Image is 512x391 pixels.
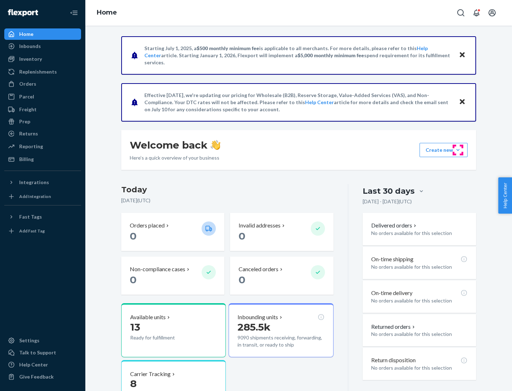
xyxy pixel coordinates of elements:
[97,9,117,16] a: Home
[4,371,81,382] button: Give Feedback
[19,213,42,220] div: Fast Tags
[19,80,36,87] div: Orders
[230,213,333,251] button: Invalid addresses 0
[144,45,452,66] p: Starting July 1, 2025, a is applicable to all merchants. For more details, please refer to this a...
[4,141,81,152] a: Reporting
[91,2,123,23] ol: breadcrumbs
[130,139,220,151] h1: Welcome back
[19,118,30,125] div: Prep
[121,303,226,357] button: Available units13Ready for fulfillment
[19,68,57,75] div: Replenishments
[4,128,81,139] a: Returns
[130,370,171,378] p: Carrier Tracking
[485,6,499,20] button: Open account menu
[371,289,412,297] p: On-time delivery
[19,373,54,380] div: Give Feedback
[130,154,220,161] p: Here’s a quick overview of your business
[4,191,81,202] a: Add Integration
[130,321,140,333] span: 13
[19,93,34,100] div: Parcel
[19,179,49,186] div: Integrations
[121,197,334,204] p: [DATE] ( UTC )
[130,313,166,321] p: Available units
[4,91,81,102] a: Parcel
[210,140,220,150] img: hand-wave emoji
[305,99,334,105] a: Help Center
[4,28,81,40] a: Home
[67,6,81,20] button: Close Navigation
[8,9,38,16] img: Flexport logo
[130,274,137,286] span: 0
[420,143,468,157] button: Create new
[371,255,414,263] p: On-time shipping
[458,97,467,107] button: Close
[239,265,278,273] p: Canceled orders
[4,116,81,127] a: Prep
[371,356,416,364] p: Return disposition
[229,303,333,357] button: Inbounding units285.5k9090 shipments receiving, forwarding, in transit, or ready to ship
[238,313,278,321] p: Inbounding units
[4,104,81,115] a: Freight
[238,321,271,333] span: 285.5k
[371,297,468,304] p: No orders available for this selection
[19,337,39,344] div: Settings
[4,41,81,52] a: Inbounds
[121,213,224,251] button: Orders placed 0
[239,221,281,230] p: Invalid addresses
[371,331,468,338] p: No orders available for this selection
[121,257,224,295] button: Non-compliance cases 0
[19,361,48,368] div: Help Center
[371,263,468,271] p: No orders available for this selection
[19,130,38,137] div: Returns
[239,274,245,286] span: 0
[130,221,165,230] p: Orders placed
[363,198,412,205] p: [DATE] - [DATE] ( UTC )
[19,43,41,50] div: Inbounds
[371,323,416,331] button: Returned orders
[4,53,81,65] a: Inventory
[239,230,245,242] span: 0
[371,364,468,371] p: No orders available for this selection
[4,335,81,346] a: Settings
[498,177,512,214] button: Help Center
[4,154,81,165] a: Billing
[19,228,45,234] div: Add Fast Tag
[371,230,468,237] p: No orders available for this selection
[458,50,467,60] button: Close
[238,334,324,348] p: 9090 shipments receiving, forwarding, in transit, or ready to ship
[4,211,81,223] button: Fast Tags
[19,193,51,199] div: Add Integration
[130,377,137,390] span: 8
[4,78,81,90] a: Orders
[4,225,81,237] a: Add Fast Tag
[469,6,484,20] button: Open notifications
[363,186,415,197] div: Last 30 days
[130,265,185,273] p: Non-compliance cases
[4,177,81,188] button: Integrations
[19,106,37,113] div: Freight
[230,257,333,295] button: Canceled orders 0
[4,66,81,77] a: Replenishments
[19,156,34,163] div: Billing
[454,6,468,20] button: Open Search Box
[4,347,81,358] a: Talk to Support
[19,143,43,150] div: Reporting
[197,45,259,51] span: $500 monthly minimum fee
[130,230,137,242] span: 0
[4,359,81,370] a: Help Center
[130,334,196,341] p: Ready for fulfillment
[121,184,334,195] h3: Today
[19,55,42,63] div: Inventory
[144,92,452,113] p: Effective [DATE], we're updating our pricing for Wholesale (B2B), Reserve Storage, Value-Added Se...
[19,349,56,356] div: Talk to Support
[19,31,33,38] div: Home
[298,52,364,58] span: $5,000 monthly minimum fee
[371,221,418,230] button: Delivered orders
